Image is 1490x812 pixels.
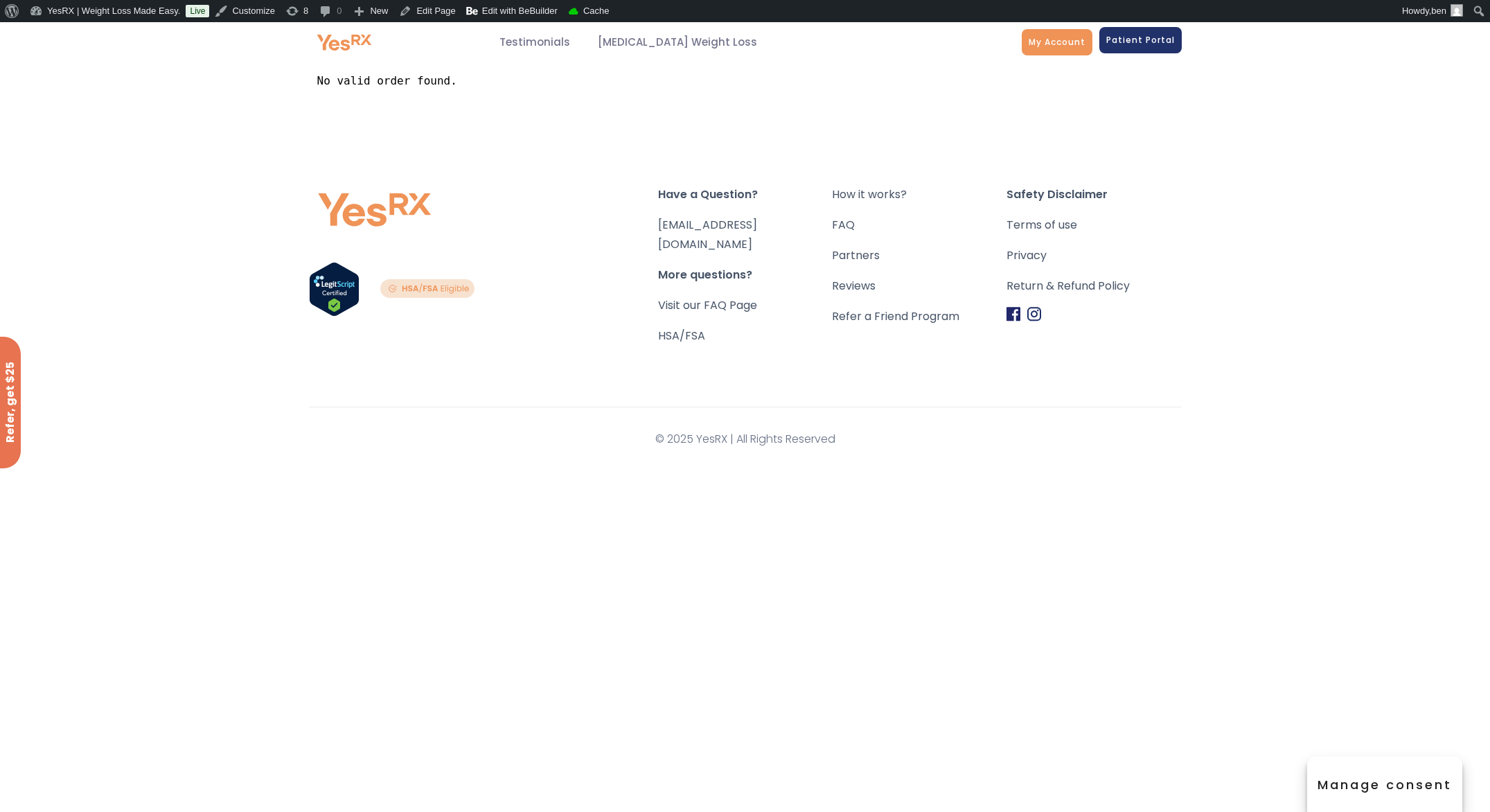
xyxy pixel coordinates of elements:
img: Instagram [1027,307,1041,321]
img: Verify Approval for www.bmimd.com [309,262,360,317]
a: [MEDICAL_DATA] Weight Loss [584,29,771,56]
a: Patient Portal [1099,27,1182,53]
img: yesrx-logo [312,30,376,55]
span: Patient Portal [1106,34,1175,46]
div: yesrx-logo [312,30,451,55]
a: FAQ [832,215,1006,235]
a: Refer a Friend Program [832,307,1006,326]
a: Reviews [832,276,1006,296]
span: [MEDICAL_DATA] Weight Loss [598,35,757,51]
a: Verify LegitScript Approval for www.bmimd.com [309,262,360,323]
img: Brand Logo [309,185,441,235]
a: How it works? [832,185,1006,204]
img: Facebook [1006,307,1020,321]
span: My Account [1029,36,1085,48]
a: Privacy [1006,246,1181,265]
a: Terms of use [1006,215,1181,235]
span: More questions? [658,265,833,285]
img: HSA-FSA [380,279,475,299]
a: My Account [1022,29,1092,55]
a: Return & Refund Policy [1006,276,1181,296]
a: HSA/FSA [658,328,705,344]
a: [EMAIL_ADDRESS][DOMAIN_NAME] [658,217,757,252]
pre: No valid order found. [317,73,1173,88]
span: Have a Question? [658,185,833,204]
span: Safety Disclaimer [1006,185,1181,204]
a: Testimonials [486,29,584,56]
span: Testimonials [499,35,570,51]
a: Partners [832,246,1006,265]
span: © 2025 YesRX | All Rights Reserved [309,430,1182,449]
a: Visit our FAQ Page [658,297,757,313]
